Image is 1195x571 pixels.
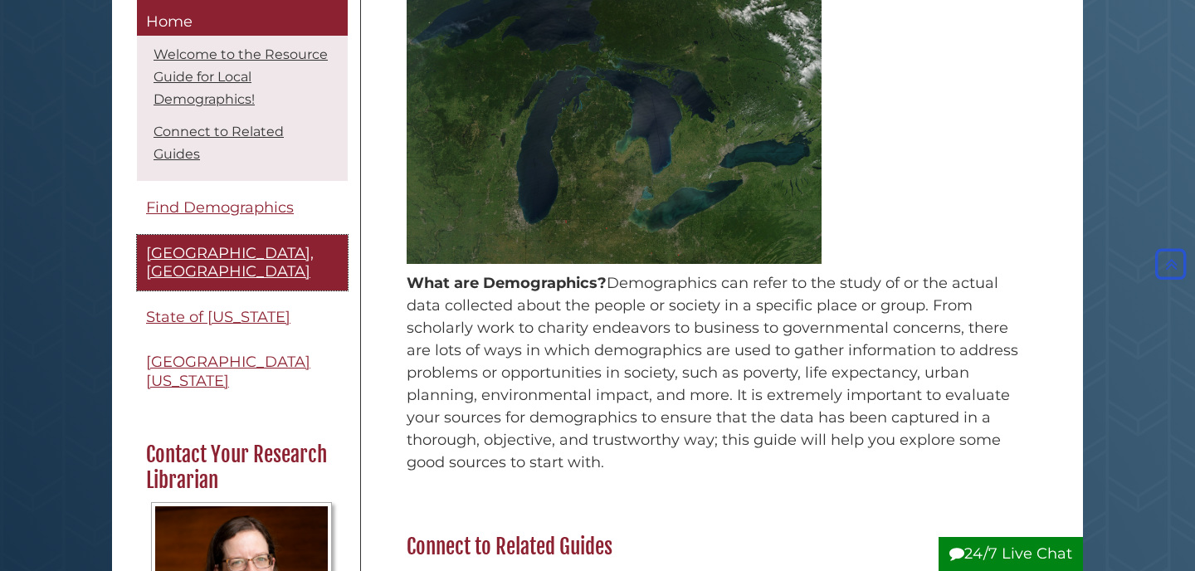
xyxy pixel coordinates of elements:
[137,344,348,400] a: [GEOGRAPHIC_DATA][US_STATE]
[146,199,294,217] span: Find Demographics
[138,442,345,495] h2: Contact Your Research Librarian
[146,308,290,326] span: State of [US_STATE]
[146,244,314,281] span: [GEOGRAPHIC_DATA], [GEOGRAPHIC_DATA]
[137,190,348,227] a: Find Demographics
[1151,256,1191,274] a: Back to Top
[137,235,348,290] a: [GEOGRAPHIC_DATA], [GEOGRAPHIC_DATA]
[407,274,607,292] strong: What are Demographics?
[146,354,310,391] span: [GEOGRAPHIC_DATA][US_STATE]
[398,534,1033,560] h2: Connect to Related Guides
[137,299,348,336] a: State of [US_STATE]
[154,47,328,108] a: Welcome to the Resource Guide for Local Demographics!
[154,124,284,163] a: Connect to Related Guides
[407,272,1025,474] p: Demographics can refer to the study of or the actual data collected about the people or society i...
[146,12,193,31] span: Home
[939,537,1083,571] button: 24/7 Live Chat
